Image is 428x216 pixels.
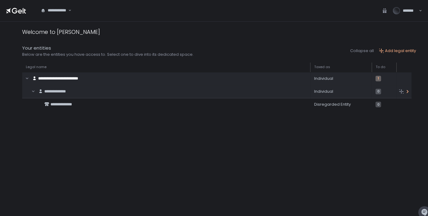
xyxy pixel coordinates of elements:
input: Search for option [67,7,68,14]
span: To do [375,65,385,69]
span: 0 [375,102,381,107]
div: Individual [314,76,368,81]
div: Search for option [37,4,71,17]
div: Welcome to [PERSON_NAME] [22,28,100,36]
div: Individual [314,89,368,94]
div: Disregarded Entity [314,102,368,107]
div: Your entities [22,45,194,52]
div: Below are the entities you have access to. Select one to dive into its dedicated space. [22,52,194,57]
button: Add legal entity [379,48,416,54]
span: 0 [375,89,381,94]
span: Taxed as [314,65,330,69]
span: 1 [375,76,381,81]
button: Collapse all [350,48,374,54]
span: Legal name [26,65,46,69]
